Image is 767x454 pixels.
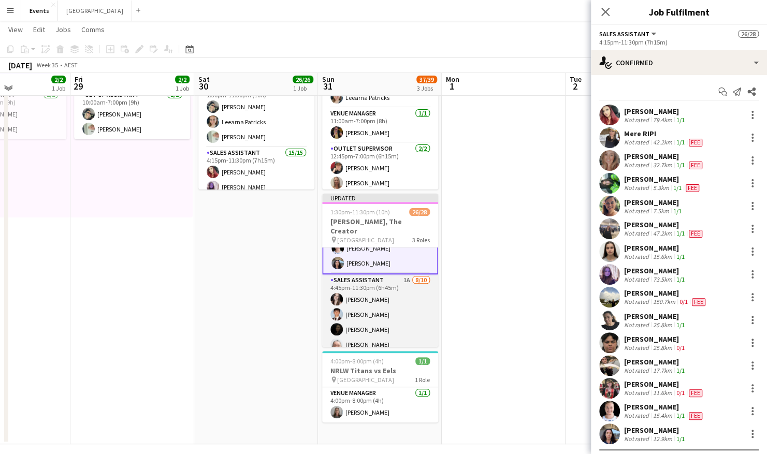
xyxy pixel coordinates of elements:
app-skills-label: 1/1 [676,138,685,146]
div: [PERSON_NAME] [624,379,704,389]
app-skills-label: 1/1 [673,184,682,192]
span: Sales Assistant [599,30,649,38]
app-card-role: Outlet Supervisor2/212:45pm-7:00pm (6h15m)[PERSON_NAME][PERSON_NAME] [322,143,438,193]
app-skills-label: 1/1 [676,275,685,283]
div: 32.7km [651,161,674,169]
div: [PERSON_NAME] [624,243,687,253]
span: Jobs [55,25,71,34]
div: Not rated [624,298,651,306]
span: 31 [321,80,335,92]
app-skills-label: 1/1 [676,321,685,329]
span: 2/2 [51,76,66,83]
a: Edit [29,23,49,36]
app-skills-label: 0/1 [676,389,685,397]
app-job-card: Updated1:30pm-11:30pm (10h)26/28[PERSON_NAME], The Creator [GEOGRAPHIC_DATA]3 Roles[PERSON_NAME][... [322,194,438,347]
a: Jobs [51,23,75,36]
span: [GEOGRAPHIC_DATA] [337,376,394,384]
app-skills-label: 1/1 [676,367,685,374]
div: [PERSON_NAME] [624,174,701,184]
div: Not rated [624,389,651,397]
span: Fee [692,298,705,306]
div: [PERSON_NAME] [624,266,687,275]
span: Tue [570,75,582,84]
span: Fee [689,389,702,397]
span: 1/1 [415,357,430,365]
h3: NRLW Titans vs Eels [322,366,438,375]
span: 26/28 [738,30,759,38]
div: 1 Job [52,84,65,92]
span: Fee [686,184,699,192]
span: View [8,25,23,34]
div: [PERSON_NAME] [624,402,704,412]
div: 15.4km [651,412,674,420]
app-card-role: Sales Assistant3/31:30pm-11:30pm (10h)[PERSON_NAME]Leearna Patricks[PERSON_NAME] [198,82,314,147]
div: [PERSON_NAME] [624,288,707,298]
div: Not rated [624,253,651,260]
div: 25.8km [651,321,674,329]
div: Crew has different fees then in role [684,184,701,192]
div: 15.6km [651,253,674,260]
app-card-role: Sales Assistant1A8/104:45pm-11:30pm (6h45m)[PERSON_NAME][PERSON_NAME][PERSON_NAME][PERSON_NAME] [322,274,438,448]
div: Not rated [624,161,651,169]
h3: [PERSON_NAME], The Creator [322,217,438,236]
span: Fee [689,139,702,147]
div: Crew has different fees then in role [690,298,707,306]
div: 150.7km [651,298,677,306]
app-skills-label: 1/1 [676,435,685,443]
app-skills-label: 1/1 [676,116,685,124]
button: Sales Assistant [599,30,658,38]
span: Mon [446,75,459,84]
span: 26/28 [409,208,430,216]
div: [PERSON_NAME] [624,198,684,207]
div: Crew has different fees then in role [687,161,704,169]
div: [PERSON_NAME] [624,107,687,116]
div: Not rated [624,321,651,329]
div: [PERSON_NAME] [624,152,704,161]
span: Fee [689,230,702,238]
span: 2 [568,80,582,92]
div: 73.5km [651,275,674,283]
div: Not rated [624,184,651,192]
div: Mere RIPI [624,129,704,138]
div: Not rated [624,207,651,215]
app-job-card: 10:00am-7:00pm (9h)2/2 [GEOGRAPHIC_DATA]1 RoleSet-up Assistant2/210:00am-7:00pm (9h)[PERSON_NAME]... [74,64,190,139]
span: 1 Role [415,376,430,384]
span: Fri [75,75,83,84]
div: [PERSON_NAME] [624,312,687,321]
app-skills-label: 1/1 [676,229,685,237]
div: Not rated [624,435,651,443]
div: 1 Job [293,84,313,92]
span: Sat [198,75,210,84]
span: Edit [33,25,45,34]
span: 37/39 [416,76,437,83]
div: Crew has different fees then in role [687,229,704,238]
span: 26/26 [293,76,313,83]
div: 17.7km [651,367,674,374]
app-job-card: 4:00pm-8:00pm (4h)1/1NRLW Titans vs Eels [GEOGRAPHIC_DATA]1 RoleVenue Manager1/14:00pm-8:00pm (4h... [322,351,438,422]
div: 4:15pm-11:30pm (7h15m) [599,38,759,46]
div: 47.2km [651,229,674,238]
span: Fee [689,412,702,420]
div: Not rated [624,138,651,147]
div: 5.3km [651,184,671,192]
app-card-role: Venue Manager1/14:00pm-8:00pm (4h)[PERSON_NAME] [322,387,438,422]
a: View [4,23,27,36]
div: AEST [64,61,78,69]
div: 79.4km [651,116,674,124]
span: 2/2 [175,76,190,83]
div: Confirmed [591,50,767,75]
span: Comms [81,25,105,34]
div: [PERSON_NAME] [624,334,687,344]
div: Not rated [624,116,651,124]
app-job-card: 1:30pm-11:30pm (10h)26/26[PERSON_NAME], The Creator [GEOGRAPHIC_DATA]3 RolesSales Assistant3/31:3... [198,36,314,189]
div: 11:00am-7:00pm (8h)10/10Dolphins vs Titans [GEOGRAPHIC_DATA]4 RolesStock Manager1/111:00am-7:00pm... [322,36,438,189]
span: Sun [322,75,335,84]
span: 30 [197,80,210,92]
button: [GEOGRAPHIC_DATA] [58,1,132,21]
app-card-role: Set-up Assistant2/210:00am-7:00pm (9h)[PERSON_NAME][PERSON_NAME] [74,89,190,139]
app-skills-label: 1/1 [676,412,685,419]
app-card-role: Venue Manager1/111:00am-7:00pm (8h)[PERSON_NAME] [322,108,438,143]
